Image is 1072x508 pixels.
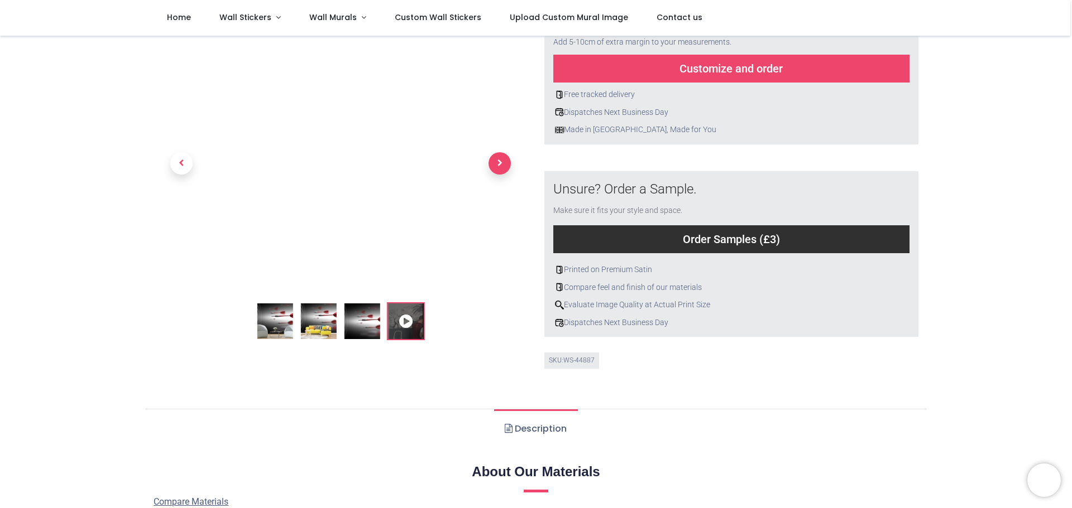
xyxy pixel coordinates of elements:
iframe: Brevo live chat [1027,463,1061,497]
span: Wall Murals [309,12,357,23]
span: Upload Custom Mural Image [510,12,628,23]
img: uk [555,125,564,134]
div: Compare feel and finish of our materials [553,282,910,293]
img: WS-44887-03 [344,303,380,339]
span: Contact us [657,12,702,23]
span: Home [167,12,191,23]
span: Previous [170,153,193,175]
div: Customize and order [553,55,910,83]
span: Custom Wall Stickers [395,12,481,23]
div: Made in [GEOGRAPHIC_DATA], Made for You [553,124,910,136]
div: Free tracked delivery [553,89,910,100]
div: Evaluate Image Quality at Actual Print Size [553,299,910,311]
div: SKU: WS-44887 [544,352,599,369]
a: Next [472,76,528,251]
h2: About Our Materials [154,462,918,481]
div: Dispatches Next Business Day [553,317,910,328]
div: Make sure it fits your style and space. [553,205,910,216]
div: Order Samples (£3) [553,225,910,253]
span: Compare Materials [154,496,228,507]
a: Description [494,409,577,448]
span: Wall Stickers [219,12,271,23]
div: Unsure? Order a Sample. [553,180,910,199]
div: Printed on Premium Satin [553,264,910,275]
a: Previous [154,76,209,251]
div: Dispatches Next Business Day [553,107,910,118]
img: Red Darts Dart Board Wall Mural Wallpaper [257,303,293,339]
span: Next [489,153,511,175]
div: Add 5-10cm of extra margin to your measurements. [553,30,910,55]
img: WS-44887-02 [301,303,337,339]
